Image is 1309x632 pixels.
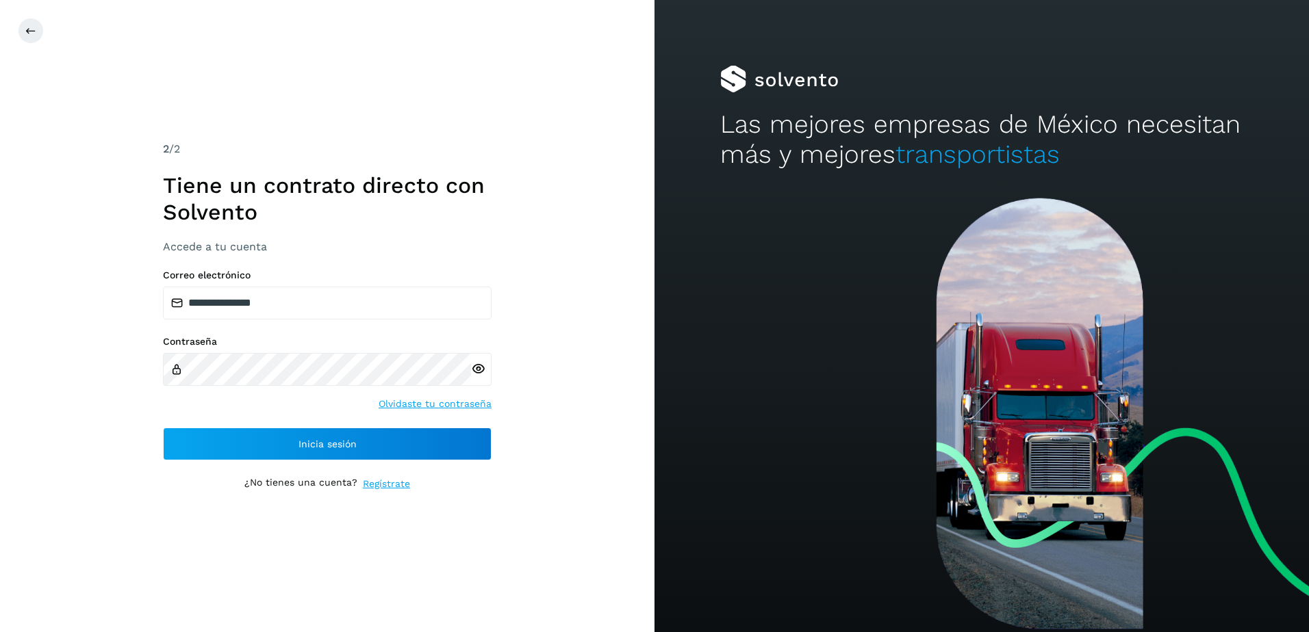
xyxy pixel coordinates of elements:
[163,336,492,347] label: Contraseña
[363,477,410,491] a: Regístrate
[298,439,357,449] span: Inicia sesión
[163,172,492,225] h1: Tiene un contrato directo con Solvento
[163,427,492,460] button: Inicia sesión
[379,397,492,411] a: Olvidaste tu contraseña
[720,109,1244,170] h2: Las mejores empresas de México necesitan más y mejores
[244,477,357,491] p: ¿No tienes una cuenta?
[163,141,492,157] div: /2
[163,269,492,281] label: Correo electrónico
[163,142,169,155] span: 2
[163,240,492,253] h3: Accede a tu cuenta
[895,140,1060,169] span: transportistas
